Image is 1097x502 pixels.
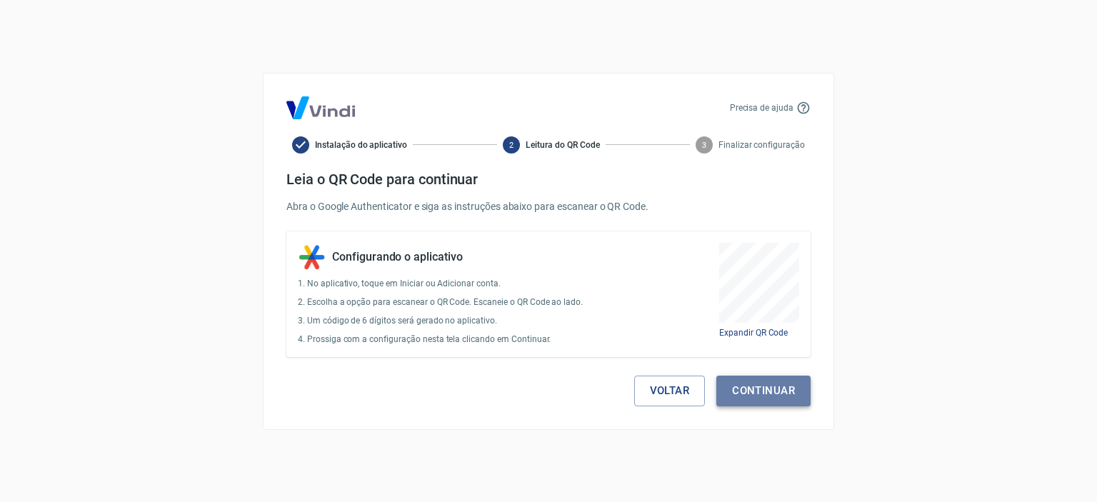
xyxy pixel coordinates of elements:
[716,376,811,406] button: Continuar
[315,139,407,151] span: Instalação do aplicativo
[702,140,706,149] text: 3
[526,139,599,151] span: Leitura do QR Code
[298,277,583,290] p: 1. No aplicativo, toque em Iniciar ou Adicionar conta.
[634,376,706,406] button: Voltar
[509,140,514,149] text: 2
[332,250,463,264] h5: Configurando o aplicativo
[298,314,583,327] p: 3. Um código de 6 dígitos será gerado no aplicativo.
[286,171,811,188] h4: Leia o QR Code para continuar
[718,139,805,151] span: Finalizar configuração
[298,296,583,308] p: 2. Escolha a opção para escanear o QR Code. Escaneie o QR Code ao lado.
[298,243,326,271] img: Authenticator
[286,96,355,119] img: Logo Vind
[719,328,788,338] span: Expandir QR Code
[719,326,788,339] button: Expandir QR Code
[298,333,583,346] p: 4. Prossiga com a configuração nesta tela clicando em Continuar.
[286,199,811,214] p: Abra o Google Authenticator e siga as instruções abaixo para escanear o QR Code.
[730,101,793,114] p: Precisa de ajuda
